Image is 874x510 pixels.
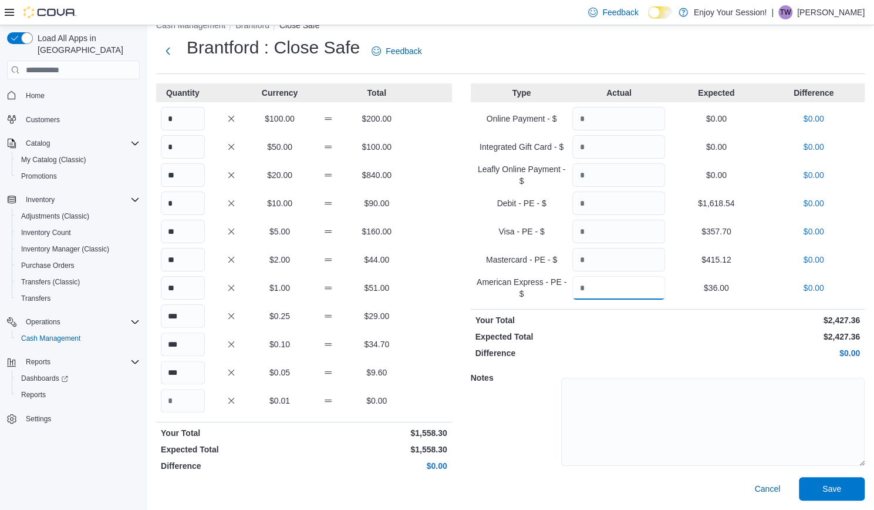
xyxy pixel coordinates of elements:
[583,1,643,24] a: Feedback
[767,254,860,266] p: $0.00
[16,291,55,306] a: Transfers
[670,254,762,266] p: $415.12
[21,277,80,287] span: Transfers (Classic)
[767,169,860,181] p: $0.00
[21,89,49,103] a: Home
[16,275,140,289] span: Transfers (Classic)
[33,32,140,56] span: Load All Apps in [GEOGRAPHIC_DATA]
[2,410,144,427] button: Settings
[161,135,205,159] input: Quantity
[767,226,860,237] p: $0.00
[16,371,140,385] span: Dashboards
[771,5,774,19] p: |
[306,460,447,472] p: $0.00
[258,113,302,125] p: $100.00
[2,192,144,208] button: Inventory
[475,331,666,343] p: Expected Total
[26,414,51,424] span: Settings
[161,276,205,300] input: Quantity
[156,39,180,63] button: Next
[767,197,860,209] p: $0.00
[156,21,225,30] button: Cash Management
[21,355,55,369] button: Reports
[26,91,45,100] span: Home
[16,169,140,183] span: Promotions
[12,257,144,274] button: Purchase Orders
[16,226,140,240] span: Inventory Count
[670,347,860,359] p: $0.00
[21,261,75,270] span: Purchase Orders
[306,427,447,439] p: $1,558.30
[258,367,302,378] p: $0.05
[670,141,762,153] p: $0.00
[475,87,568,99] p: Type
[475,254,568,266] p: Mastercard - PE - $
[16,331,85,345] a: Cash Management
[21,315,140,329] span: Operations
[572,248,665,271] input: Quantity
[475,347,666,359] p: Difference
[355,141,399,153] p: $100.00
[16,209,94,223] a: Adjustments (Classic)
[16,226,76,240] a: Inventory Count
[21,315,65,329] button: Operations
[258,254,302,266] p: $2.00
[355,197,399,209] p: $90.00
[475,197,568,209] p: Debit - PE - $
[12,290,144,307] button: Transfers
[26,317,60,327] span: Operations
[12,241,144,257] button: Inventory Manager (Classic)
[16,388,50,402] a: Reports
[161,389,205,412] input: Quantity
[21,294,50,303] span: Transfers
[21,155,86,165] span: My Catalog (Classic)
[767,87,860,99] p: Difference
[161,333,205,356] input: Quantity
[355,226,399,237] p: $160.00
[16,153,91,167] a: My Catalog (Classic)
[12,387,144,403] button: Reports
[161,220,205,243] input: Quantity
[475,226,568,237] p: Visa - PE - $
[161,248,205,271] input: Quantity
[279,21,319,30] button: Close Safe
[648,6,673,19] input: Dark Mode
[161,163,205,187] input: Quantity
[161,87,205,99] p: Quantity
[16,153,140,167] span: My Catalog (Classic)
[16,242,114,256] a: Inventory Manager (Classic)
[21,212,89,221] span: Adjustments (Classic)
[572,192,665,215] input: Quantity
[355,254,399,266] p: $44.00
[475,163,568,187] p: Leafly Online Payment - $
[2,135,144,152] button: Catalog
[572,135,665,159] input: Quantity
[258,141,302,153] p: $50.00
[799,477,865,501] button: Save
[21,228,71,237] span: Inventory Count
[258,338,302,350] p: $0.10
[258,395,302,407] p: $0.01
[355,282,399,294] p: $51.00
[258,169,302,181] p: $20.00
[235,21,269,30] button: Brantford
[2,354,144,370] button: Reports
[475,276,568,300] p: American Express - PE - $
[822,483,841,495] span: Save
[21,374,68,383] span: Dashboards
[156,19,865,33] nav: An example of EuiBreadcrumbs
[670,197,762,209] p: $1,618.54
[670,314,860,326] p: $2,427.36
[26,115,60,125] span: Customers
[16,291,140,306] span: Transfers
[355,367,399,378] p: $9.60
[797,5,865,19] p: [PERSON_NAME]
[750,477,785,501] button: Cancel
[16,388,140,402] span: Reports
[767,113,860,125] p: $0.00
[21,411,140,426] span: Settings
[572,107,665,130] input: Quantity
[21,136,140,150] span: Catalog
[670,226,762,237] p: $357.70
